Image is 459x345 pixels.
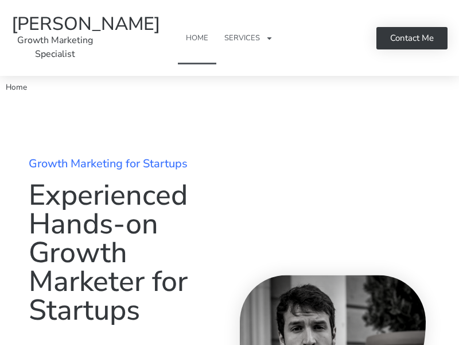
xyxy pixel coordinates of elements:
[178,11,216,64] a: Home
[390,34,434,43] span: Contact Me
[29,181,224,325] h1: Experienced Hands-on Growth Marketer for Startups
[6,82,27,93] span: Home
[11,11,160,36] a: [PERSON_NAME]
[376,27,448,49] a: Contact Me
[99,11,360,64] nav: Menu
[216,11,281,64] a: Services
[29,158,224,170] h2: Growth Marketing for Startups
[11,33,99,61] p: Growth Marketing Specialist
